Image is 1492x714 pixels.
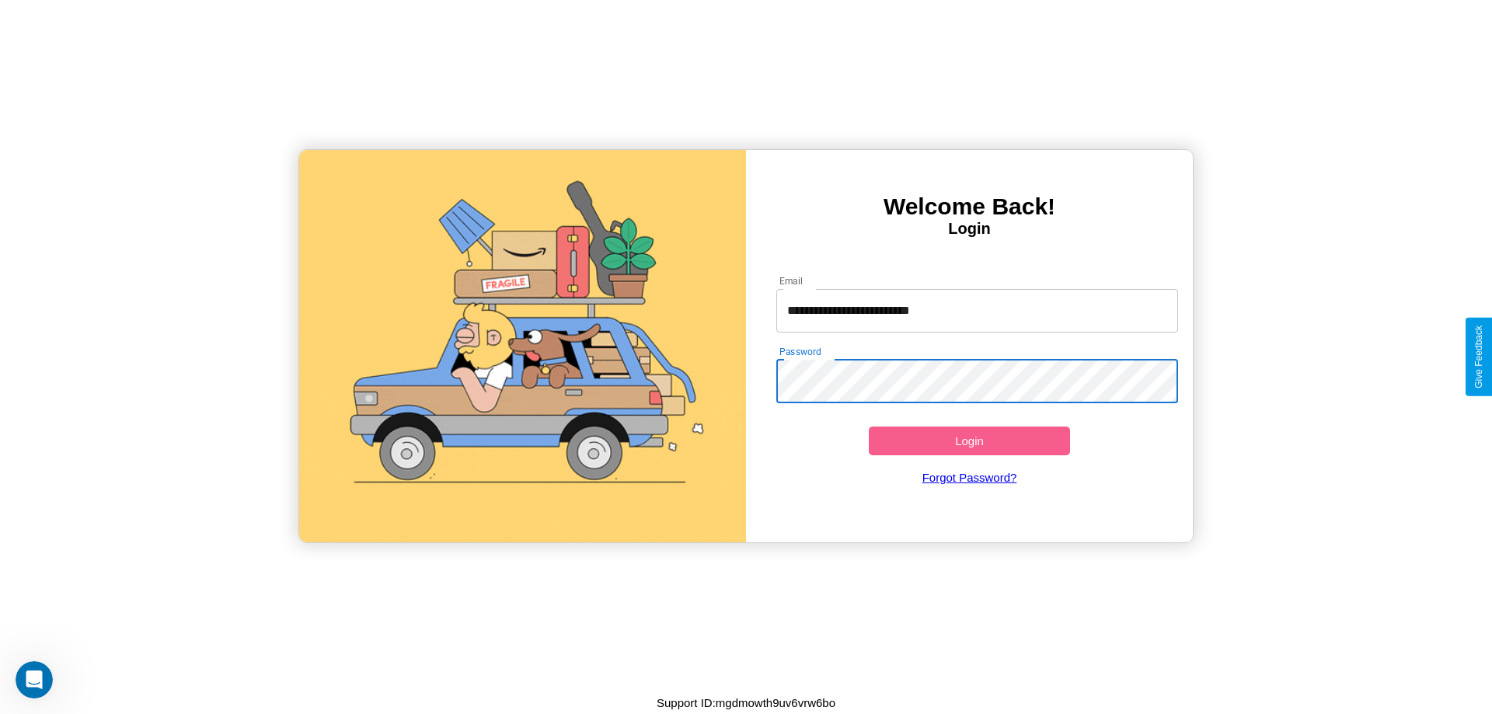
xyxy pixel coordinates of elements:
h4: Login [746,220,1193,238]
p: Support ID: mgdmowth9uv6vrw6bo [657,692,835,713]
label: Email [779,274,804,287]
label: Password [779,345,821,358]
a: Forgot Password? [769,455,1171,500]
img: gif [299,150,746,542]
h3: Welcome Back! [746,193,1193,220]
button: Login [869,427,1070,455]
iframe: Intercom live chat [16,661,53,698]
div: Give Feedback [1473,326,1484,388]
